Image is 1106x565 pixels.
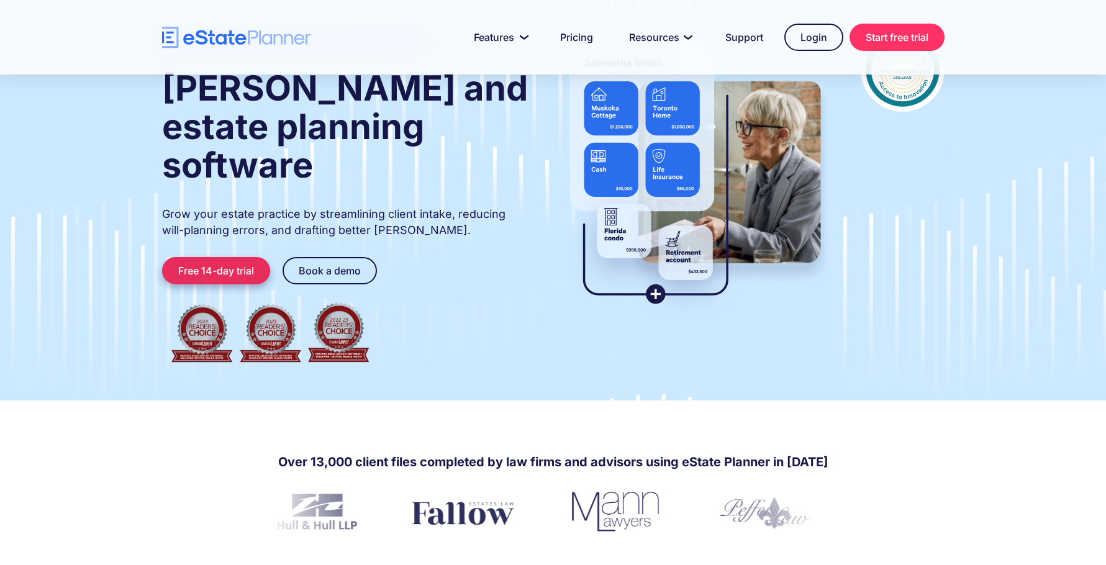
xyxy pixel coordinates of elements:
a: Support [710,25,778,50]
h4: Over 13,000 client files completed by law firms and advisors using eState Planner in [DATE] [278,453,828,471]
a: Resources [614,25,704,50]
a: Book a demo [283,257,377,284]
a: Pricing [545,25,608,50]
img: estate planner showing wills to their clients, using eState Planner, a leading estate planning so... [555,28,836,320]
a: Start free trial [850,24,945,51]
a: home [162,27,311,48]
a: Features [459,25,539,50]
strong: [PERSON_NAME] and estate planning software [162,67,528,186]
a: Login [784,24,843,51]
p: Grow your estate practice by streamlining client intake, reducing will-planning errors, and draft... [162,206,530,238]
a: Free 14-day trial [162,257,270,284]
